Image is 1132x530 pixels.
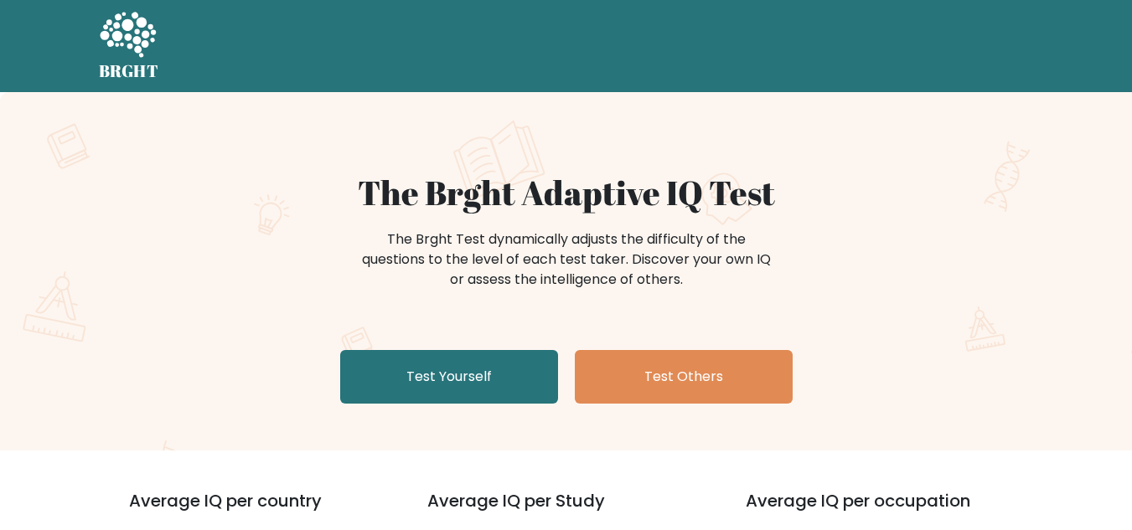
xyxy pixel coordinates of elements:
[99,7,159,85] a: BRGHT
[575,350,793,404] a: Test Others
[99,61,159,81] h5: BRGHT
[158,172,975,213] h1: The Brght Adaptive IQ Test
[340,350,558,404] a: Test Yourself
[357,229,776,290] div: The Brght Test dynamically adjusts the difficulty of the questions to the level of each test take...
